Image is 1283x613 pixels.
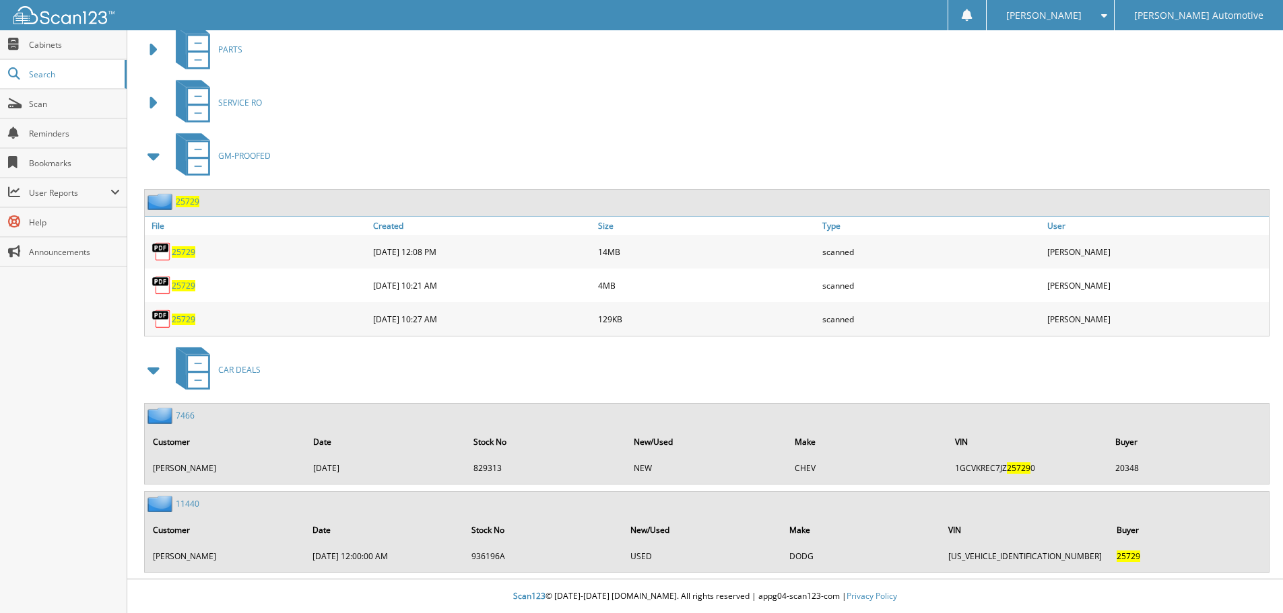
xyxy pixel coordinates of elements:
img: scan123-logo-white.svg [13,6,114,24]
div: [PERSON_NAME] [1044,305,1269,332]
a: SERVICE RO [168,76,262,129]
td: [PERSON_NAME] [146,457,305,479]
a: 25729 [172,280,195,291]
span: Scan [29,98,120,110]
a: 7466 [176,410,195,421]
div: scanned [819,272,1044,299]
a: 11440 [176,498,199,509]
span: 25729 [1007,462,1030,474]
a: 25729 [172,314,195,325]
td: [DATE] [306,457,465,479]
a: PARTS [168,23,242,76]
span: Cabinets [29,39,120,50]
div: 129KB [595,305,820,332]
span: User Reports [29,187,110,199]
iframe: Chat Widget [1216,548,1283,613]
a: User [1044,217,1269,235]
div: scanned [819,305,1044,332]
th: Make [788,428,947,456]
a: File [145,217,370,235]
div: © [DATE]-[DATE] [DOMAIN_NAME]. All rights reserved | appg04-scan123-com | [127,580,1283,613]
th: Buyer [1110,516,1268,544]
td: 1GCVKREC7JZ 0 [948,457,1107,479]
img: folder2.png [147,407,176,424]
th: Stock No [467,428,626,456]
td: [DATE] 12:00:00 AM [306,545,463,567]
span: SERVICE RO [218,97,262,108]
th: New/Used [624,516,781,544]
div: [DATE] 12:08 PM [370,238,595,265]
a: GM-PROOFED [168,129,271,182]
td: 20348 [1109,457,1268,479]
span: Announcements [29,246,120,258]
img: PDF.png [152,242,172,262]
img: PDF.png [152,309,172,329]
td: DODG [783,545,940,567]
span: [PERSON_NAME] Automotive [1134,11,1263,20]
th: VIN [948,428,1107,456]
a: Privacy Policy [847,590,897,602]
th: Date [306,516,463,544]
th: VIN [942,516,1109,544]
img: folder2.png [147,193,176,210]
div: [DATE] 10:27 AM [370,305,595,332]
a: Type [819,217,1044,235]
th: New/Used [627,428,786,456]
th: Make [783,516,940,544]
span: Help [29,217,120,228]
a: 25729 [172,246,195,258]
td: CHEV [788,457,947,479]
a: CAR DEALS [168,343,261,396]
span: GM-PROOFED [218,150,271,161]
div: [DATE] 10:21 AM [370,272,595,299]
td: [PERSON_NAME] [146,545,304,567]
th: Buyer [1109,428,1268,456]
span: Scan123 [513,590,546,602]
img: PDF.png [152,275,172,295]
span: Search [29,69,118,80]
span: Reminders [29,128,120,139]
div: scanned [819,238,1044,265]
td: USED [624,545,781,567]
span: Bookmarks [29,157,120,169]
a: 25729 [176,196,199,207]
td: [US_VEHICLE_IDENTIFICATION_NUMBER] [942,545,1109,567]
div: 4MB [595,272,820,299]
td: 936196A [465,545,622,567]
a: Size [595,217,820,235]
span: CAR DEALS [218,364,261,375]
img: folder2.png [147,495,176,512]
div: 14MB [595,238,820,265]
span: [PERSON_NAME] [1006,11,1082,20]
div: [PERSON_NAME] [1044,238,1269,265]
span: PARTS [218,44,242,55]
span: 25729 [1117,550,1140,562]
div: [PERSON_NAME] [1044,272,1269,299]
a: Created [370,217,595,235]
td: 829313 [467,457,626,479]
th: Customer [146,516,304,544]
th: Customer [146,428,305,456]
th: Stock No [465,516,622,544]
th: Date [306,428,465,456]
td: NEW [627,457,786,479]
